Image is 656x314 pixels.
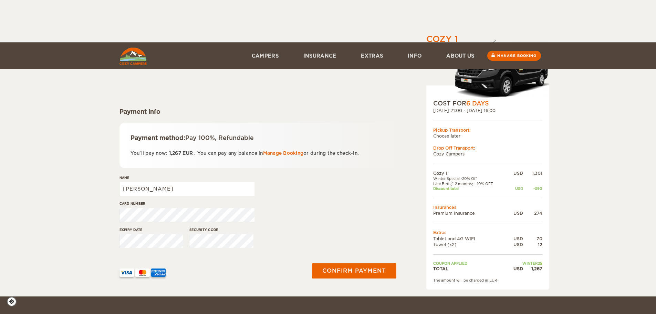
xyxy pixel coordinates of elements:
div: The amount will be charged in EUR [433,278,542,283]
div: Automatic [426,45,549,99]
td: Extras [433,230,542,235]
td: Premium Insurance [433,210,507,216]
td: Discount total [433,186,507,191]
label: Expiry date [119,227,184,232]
img: VISA [119,269,134,277]
div: USD [507,170,523,176]
span: EUR [183,151,193,156]
button: Confirm payment [312,263,396,278]
div: 274 [523,210,542,216]
td: WINTER25 [507,261,542,266]
div: USD [507,210,523,216]
div: Pickup Transport: [433,127,542,133]
a: About us [434,42,487,69]
label: Card number [119,201,254,206]
td: Cozy Campers [433,151,542,157]
td: TOTAL [433,266,507,272]
img: AMEX [151,269,166,277]
a: Info [395,42,434,69]
div: [DATE] 21:00 - [DATE] 16:00 [433,108,542,113]
div: Drop Off Transport: [433,145,542,151]
div: 70 [523,236,542,242]
div: USD [507,266,523,272]
p: You'll pay now: . You can pay any balance in or during the check-in. [131,149,386,157]
div: 12 [523,242,542,247]
div: Cozy 1 [426,33,458,45]
div: 1,267 [523,266,542,272]
a: Manage Booking [263,151,304,156]
label: Name [119,175,254,180]
a: Cookie settings [7,297,21,306]
td: Cozy 1 [433,170,507,176]
span: Pay 100%, Refundable [185,134,254,141]
a: Extras [348,42,395,69]
img: Cozy Campers [119,48,147,65]
a: Insurance [291,42,349,69]
div: USD [507,186,523,191]
div: -390 [523,186,542,191]
a: Campers [239,42,291,69]
td: Insurances [433,204,542,210]
div: Payment method: [131,134,386,142]
label: Security code [189,227,253,232]
div: USD [507,236,523,242]
span: 1,267 [169,151,181,156]
div: 1,301 [523,170,542,176]
a: Manage booking [487,51,541,61]
img: Stuttur-m-c-logo-2.png [454,39,549,99]
div: Payment info [119,108,397,116]
td: Coupon applied [433,261,507,266]
td: Choose later [433,133,542,139]
td: Late Bird (1-2 months): -10% OFF [433,181,507,186]
img: mastercard [135,269,150,277]
td: Towel (x2) [433,242,507,247]
div: COST FOR [433,99,542,108]
td: Winter Special -20% Off [433,176,507,181]
div: USD [507,242,523,247]
span: 6 Days [466,100,489,107]
td: Tablet and 4G WIFI [433,236,507,242]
